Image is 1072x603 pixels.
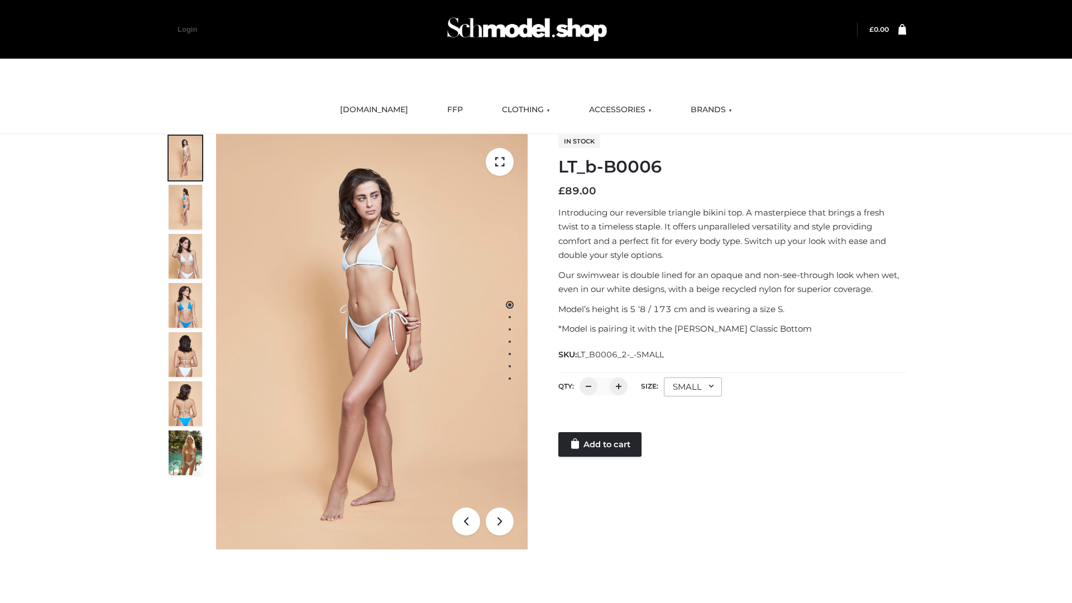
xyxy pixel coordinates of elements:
[169,283,202,328] img: ArielClassicBikiniTop_CloudNine_AzureSky_OW114ECO_4-scaled.jpg
[869,25,874,33] span: £
[577,350,664,360] span: LT_B0006_2-_-SMALL
[178,25,197,33] a: Login
[443,7,611,51] img: Schmodel Admin 964
[558,432,642,457] a: Add to cart
[439,98,471,122] a: FFP
[581,98,660,122] a: ACCESSORIES
[558,382,574,390] label: QTY:
[558,205,906,262] p: Introducing our reversible triangle bikini top. A masterpiece that brings a fresh twist to a time...
[682,98,740,122] a: BRANDS
[169,332,202,377] img: ArielClassicBikiniTop_CloudNine_AzureSky_OW114ECO_7-scaled.jpg
[558,185,565,197] span: £
[558,157,906,177] h1: LT_b-B0006
[558,348,665,361] span: SKU:
[216,134,528,549] img: ArielClassicBikiniTop_CloudNine_AzureSky_OW114ECO_1
[869,25,889,33] a: £0.00
[494,98,558,122] a: CLOTHING
[169,185,202,229] img: ArielClassicBikiniTop_CloudNine_AzureSky_OW114ECO_2-scaled.jpg
[169,136,202,180] img: ArielClassicBikiniTop_CloudNine_AzureSky_OW114ECO_1-scaled.jpg
[558,302,906,317] p: Model’s height is 5 ‘8 / 173 cm and is wearing a size S.
[332,98,417,122] a: [DOMAIN_NAME]
[558,322,906,336] p: *Model is pairing it with the [PERSON_NAME] Classic Bottom
[169,381,202,426] img: ArielClassicBikiniTop_CloudNine_AzureSky_OW114ECO_8-scaled.jpg
[558,185,596,197] bdi: 89.00
[169,430,202,475] img: Arieltop_CloudNine_AzureSky2.jpg
[169,234,202,279] img: ArielClassicBikiniTop_CloudNine_AzureSky_OW114ECO_3-scaled.jpg
[558,135,600,148] span: In stock
[558,268,906,296] p: Our swimwear is double lined for an opaque and non-see-through look when wet, even in our white d...
[869,25,889,33] bdi: 0.00
[664,377,722,396] div: SMALL
[641,382,658,390] label: Size:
